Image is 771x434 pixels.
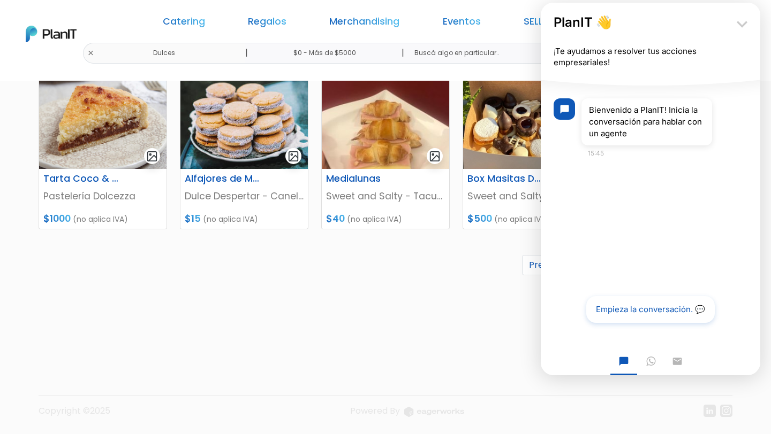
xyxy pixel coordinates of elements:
p: | [245,46,248,59]
input: Buscá algo en particular.. [406,43,625,64]
a: gallery-light Tarta Coco & Dulce de Leche Pastelería Dolcezza $1000 (no aplica IVA) [39,74,167,229]
a: Regalos [248,17,286,30]
span: $500 [467,212,492,225]
span: (no aplica IVA) [73,214,128,224]
span: $15 [185,212,201,225]
a: Merchandising [329,17,399,30]
a: Previous [522,255,571,275]
a: Eventos [443,17,481,30]
p: Sweet and Salty - Tacuarembó [326,189,445,203]
p: Sweet and Salty - Tacuarembó [467,189,586,203]
img: gallery-light [146,150,158,162]
span: (no aplica IVA) [203,214,258,224]
span: (no aplica IVA) [494,214,549,224]
h6: Alfajores de Maicena [178,173,266,184]
img: thumb_9818e0509f403323f6d7effb646647d3_RS_0062_9_Tarta_de_coco_y_dulce_de_leche.jpg [39,75,167,169]
img: gallery-light [288,150,300,162]
img: thumb_205151238_179576920793181_6653123940638294191_n.jpg [322,75,449,169]
img: logo_eagerworks-044938b0bf012b96b195e05891a56339191180c2d98ce7df62ca656130a436fa.svg [404,407,464,417]
img: close-6986928ebcb1d6c9903e3b54e860dbc4d054630f23adef3a32610726dff6a82b.svg [87,50,94,57]
img: linkedin-cc7d2dbb1a16aff8e18f147ffe980d30ddd5d9e01409788280e63c91fc390ff4.svg [704,405,716,417]
p: Dulce Despertar - Canelones [185,189,304,203]
img: thumb_213804704_351927909832654_5950175358387222552_n.jpg [463,75,591,169]
span: (no aplica IVA) [347,214,402,224]
h6: Box Masitas Dulces [461,173,549,184]
p: Copyright ©2025 [39,405,110,425]
span: $40 [326,212,345,225]
p: | [402,46,404,59]
h6: Tarta Coco & Dulce de Leche [37,173,125,184]
a: gallery-light Box Masitas Dulces Sweet and Salty - Tacuarembó $500 (no aplica IVA) [463,74,591,229]
a: gallery-light Medialunas Sweet and Salty - Tacuarembó $40 (no aplica IVA) [321,74,450,229]
span: translation missing: es.layouts.footer.powered_by [350,405,400,417]
a: gallery-light Alfajores de Maicena Dulce Despertar - Canelones $15 (no aplica IVA) [180,74,308,229]
img: thumb_alfajores_de_maicena.jpg [180,75,308,169]
a: Powered By [350,405,464,425]
img: instagram-7ba2a2629254302ec2a9470e65da5de918c9f3c9a63008f8abed3140a32961bf.svg [720,405,732,417]
a: Catering [163,17,205,30]
span: $1000 [43,212,71,225]
img: PlanIt Logo [26,26,77,42]
iframe: ¡Te ayudamos a resolver tus acciones empresariales! [541,3,760,375]
img: gallery-light [429,150,441,162]
a: SELLIN [524,17,551,30]
p: Pastelería Dolcezza [43,189,162,203]
h6: Medialunas [320,173,407,184]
